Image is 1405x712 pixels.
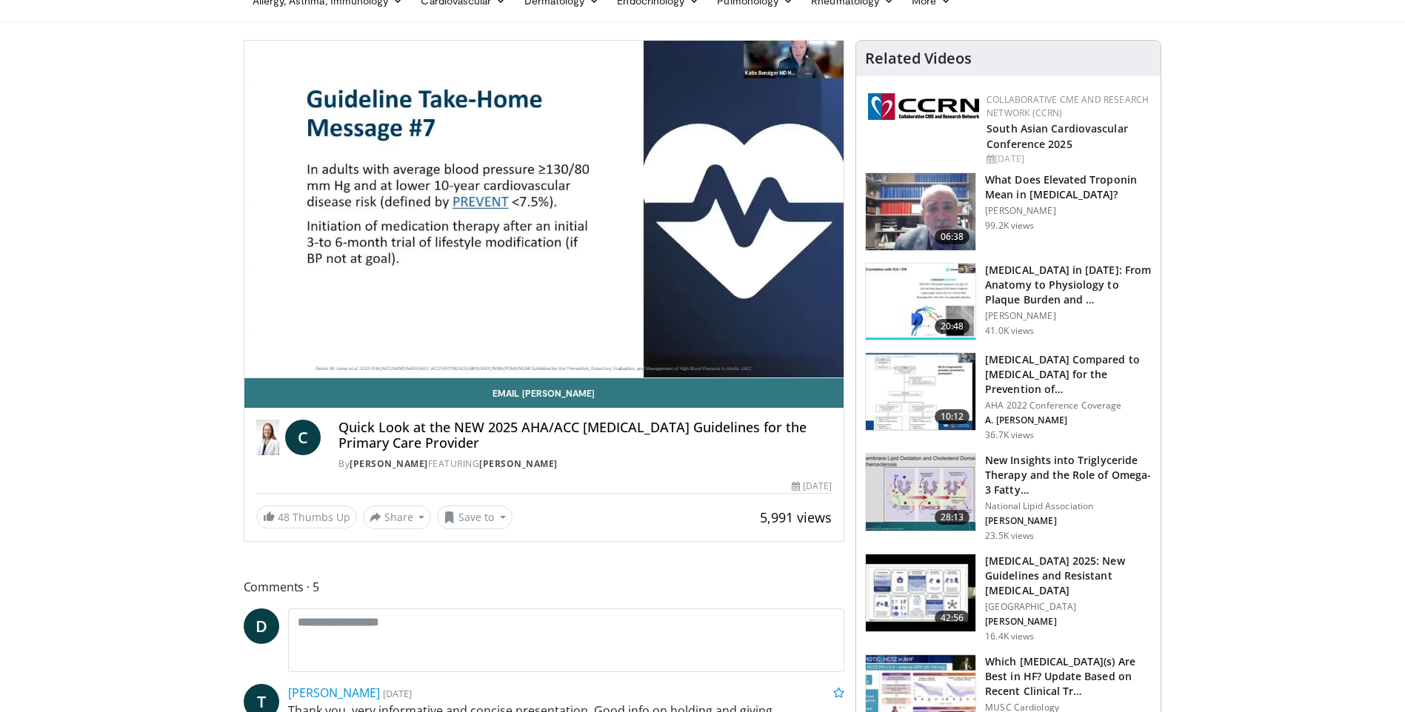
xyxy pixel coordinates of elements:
[987,93,1149,119] a: Collaborative CME and Research Network (CCRN)
[868,93,979,120] img: a04ee3ba-8487-4636-b0fb-5e8d268f3737.png.150x105_q85_autocrop_double_scale_upscale_version-0.2.png
[987,152,1149,166] div: [DATE]
[935,611,970,625] span: 42:56
[985,654,1152,699] h3: Which [MEDICAL_DATA](s) Are Best in HF? Update Based on Recent Clinical Tr…
[760,508,832,526] span: 5,991 views
[985,352,1152,397] h3: [MEDICAL_DATA] Compared to [MEDICAL_DATA] for the Prevention of…
[985,554,1152,598] h3: [MEDICAL_DATA] 2025: New Guidelines and Resistant [MEDICAL_DATA]
[244,608,279,644] a: D
[985,530,1034,542] p: 23.5K views
[244,378,844,408] a: Email [PERSON_NAME]
[256,506,357,528] a: 48 Thumbs Up
[935,510,970,525] span: 28:13
[985,500,1152,512] p: National Lipid Association
[285,420,321,455] a: C
[985,429,1034,441] p: 36.7K views
[437,506,513,529] button: Save to
[866,454,975,531] img: 45ea033d-f728-4586-a1ce-38957b05c09e.150x105_q85_crop-smart_upscale.jpg
[338,457,832,471] div: By FEATURING
[866,554,975,631] img: 280bcb39-0f4e-42eb-9c44-b41b9262a277.150x105_q85_crop-smart_upscale.jpg
[792,480,832,493] div: [DATE]
[985,263,1152,307] h3: [MEDICAL_DATA] in [DATE]: From Anatomy to Physiology to Plaque Burden and …
[244,41,844,378] video-js: Video Player
[866,353,975,430] img: 7c0f9b53-1609-4588-8498-7cac8464d722.150x105_q85_crop-smart_upscale.jpg
[479,457,558,470] a: [PERSON_NAME]
[866,263,975,340] img: 823da73b-7a00-425d-bb7f-45c8b03b10c3.150x105_q85_crop-smart_upscale.jpg
[383,687,412,700] small: [DATE]
[338,420,832,451] h4: Quick Look at the NEW 2025 AHA/ACC [MEDICAL_DATA] Guidelines for the Primary Care Provider
[278,510,290,524] span: 48
[985,453,1152,497] h3: New Insights into Triglyceride Therapy and the Role of Omega-3 Fatty…
[350,457,428,470] a: [PERSON_NAME]
[987,121,1128,151] a: South Asian Cardiovascular Conference 2025
[256,420,280,455] img: Dr. Catherine P. Benziger
[985,601,1152,613] p: [GEOGRAPHIC_DATA]
[866,173,975,250] img: 98daf78a-1d22-4ebe-927e-10afe95ffd94.150x105_q85_crop-smart_upscale.jpg
[288,685,380,701] a: [PERSON_NAME]
[985,515,1152,527] p: [PERSON_NAME]
[865,554,1152,642] a: 42:56 [MEDICAL_DATA] 2025: New Guidelines and Resistant [MEDICAL_DATA] [GEOGRAPHIC_DATA] [PERSON_...
[985,616,1152,628] p: [PERSON_NAME]
[985,414,1152,426] p: A. [PERSON_NAME]
[985,400,1152,412] p: AHA 2022 Conference Coverage
[935,409,970,424] span: 10:12
[363,506,432,529] button: Share
[985,220,1034,232] p: 99.2K views
[865,263,1152,341] a: 20:48 [MEDICAL_DATA] in [DATE]: From Anatomy to Physiology to Plaque Burden and … [PERSON_NAME] 4...
[985,325,1034,337] p: 41.0K views
[985,631,1034,642] p: 16.4K views
[865,50,972,67] h4: Related Videos
[985,310,1152,322] p: [PERSON_NAME]
[935,319,970,334] span: 20:48
[865,352,1152,441] a: 10:12 [MEDICAL_DATA] Compared to [MEDICAL_DATA] for the Prevention of… AHA 2022 Conference Covera...
[865,453,1152,542] a: 28:13 New Insights into Triglyceride Therapy and the Role of Omega-3 Fatty… National Lipid Associ...
[985,172,1152,202] h3: What Does Elevated Troponin Mean in [MEDICAL_DATA]?
[244,577,845,597] span: Comments 5
[935,229,970,244] span: 06:38
[985,205,1152,217] p: [PERSON_NAME]
[865,172,1152,251] a: 06:38 What Does Elevated Troponin Mean in [MEDICAL_DATA]? [PERSON_NAME] 99.2K views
